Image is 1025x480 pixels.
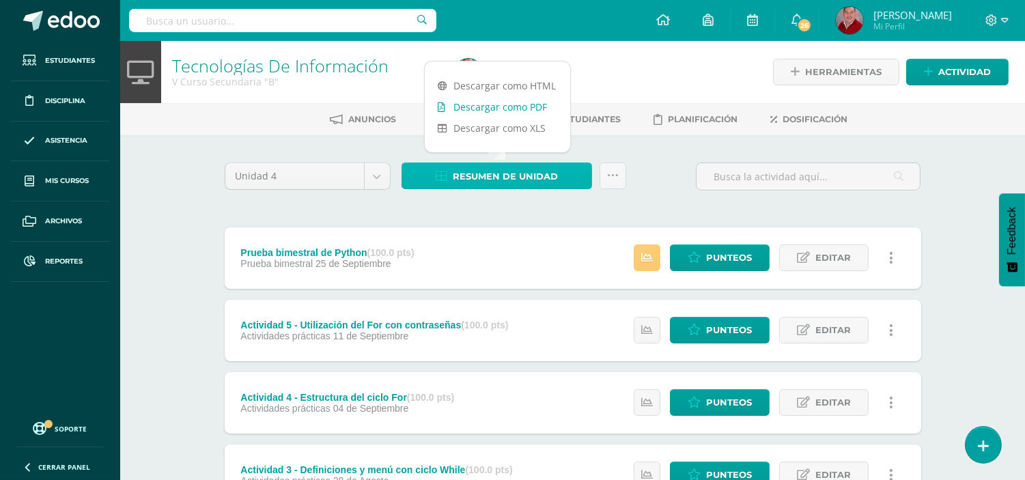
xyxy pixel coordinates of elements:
[461,320,508,330] strong: (100.0 pts)
[333,403,409,414] span: 04 de Septiembre
[706,245,752,270] span: Punteos
[236,163,354,189] span: Unidad 4
[129,9,436,32] input: Busca un usuario...
[11,242,109,282] a: Reportes
[45,55,95,66] span: Estudiantes
[425,117,570,139] a: Descargar como XLS
[240,247,414,258] div: Prueba bimestral de Python
[55,424,87,434] span: Soporte
[654,109,738,130] a: Planificación
[407,392,454,403] strong: (100.0 pts)
[11,81,109,122] a: Disciplina
[45,96,85,107] span: Disciplina
[815,245,851,270] span: Editar
[240,464,512,475] div: Actividad 3 - Definiciones y menú con ciclo While
[906,59,1009,85] a: Actividad
[815,317,851,343] span: Editar
[425,96,570,117] a: Descargar como PDF
[697,163,920,190] input: Busca la actividad aquí...
[16,419,104,437] a: Soporte
[453,164,558,189] span: Resumen de unidad
[45,135,87,146] span: Asistencia
[240,258,313,269] span: Prueba bimestral
[225,163,390,189] a: Unidad 4
[11,41,109,81] a: Estudiantes
[771,109,848,130] a: Dosificación
[670,389,770,416] a: Punteos
[349,114,397,124] span: Anuncios
[815,390,851,415] span: Editar
[836,7,863,34] img: fd73516eb2f546aead7fb058580fc543.png
[333,330,409,341] span: 11 de Septiembre
[172,56,438,75] h1: Tecnologías De Información
[172,54,389,77] a: Tecnologías De Información
[172,75,438,88] div: V Curso Secundaria 'B'
[669,114,738,124] span: Planificación
[805,59,882,85] span: Herramientas
[11,201,109,242] a: Archivos
[11,161,109,201] a: Mis cursos
[45,256,83,267] span: Reportes
[873,8,952,22] span: [PERSON_NAME]
[706,390,752,415] span: Punteos
[1006,207,1018,255] span: Feedback
[938,59,991,85] span: Actividad
[539,109,621,130] a: Estudiantes
[45,216,82,227] span: Archivos
[402,163,592,189] a: Resumen de unidad
[425,75,570,96] a: Descargar como HTML
[797,18,812,33] span: 26
[331,109,397,130] a: Anuncios
[11,122,109,162] a: Asistencia
[783,114,848,124] span: Dosificación
[240,403,331,414] span: Actividades prácticas
[670,244,770,271] a: Punteos
[45,175,89,186] span: Mis cursos
[773,59,899,85] a: Herramientas
[315,258,391,269] span: 25 de Septiembre
[240,392,454,403] div: Actividad 4 - Estructura del ciclo For
[559,114,621,124] span: Estudiantes
[240,330,331,341] span: Actividades prácticas
[873,20,952,32] span: Mi Perfil
[455,59,482,86] img: fd73516eb2f546aead7fb058580fc543.png
[465,464,512,475] strong: (100.0 pts)
[240,320,508,330] div: Actividad 5 - Utilización del For con contraseñas
[367,247,415,258] strong: (100.0 pts)
[999,193,1025,286] button: Feedback - Mostrar encuesta
[38,462,90,472] span: Cerrar panel
[706,317,752,343] span: Punteos
[670,317,770,343] a: Punteos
